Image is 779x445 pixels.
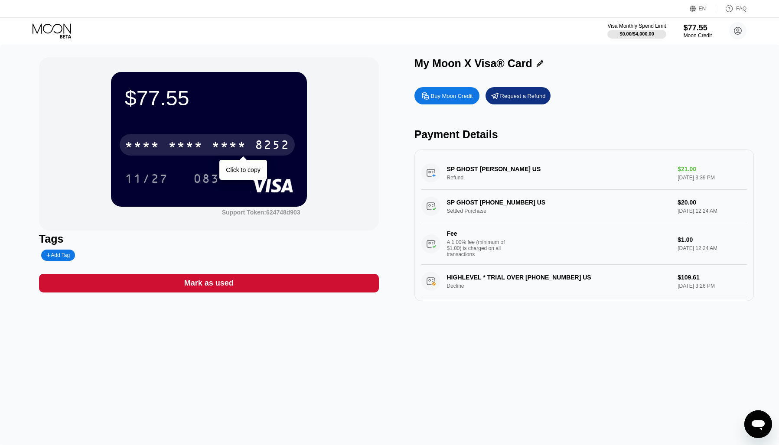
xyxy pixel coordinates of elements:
div: Request a Refund [500,92,546,100]
div: $1.00 [678,236,747,243]
div: My Moon X Visa® Card [414,57,532,70]
div: $77.55 [125,86,293,110]
div: Mark as used [39,274,379,292]
div: $77.55 [684,23,712,32]
div: Fee [447,230,508,237]
div: Add Tag [41,250,75,261]
div: 11/27 [118,168,175,189]
div: Payment Details [414,128,754,141]
div: Visa Monthly Spend Limit [607,23,666,29]
div: Mark as used [184,278,234,288]
div: FAQ [736,6,746,12]
div: Moon Credit [684,32,712,39]
div: 8252 [255,139,290,153]
div: $0.00 / $4,000.00 [619,31,654,36]
div: Add Tag [46,252,70,258]
div: Tags [39,233,379,245]
div: 11/27 [125,173,168,187]
div: Click to copy [226,166,260,173]
div: Buy Moon Credit [431,92,473,100]
div: [DATE] 12:24 AM [678,245,747,251]
div: 083 [193,173,219,187]
div: EN [690,4,716,13]
div: EN [699,6,706,12]
div: 083 [187,168,226,189]
iframe: Button to launch messaging window [744,410,772,438]
div: Support Token: 624748d903 [222,209,300,216]
div: Support Token:624748d903 [222,209,300,216]
div: Buy Moon Credit [414,87,479,104]
div: FAQ [716,4,746,13]
div: Request a Refund [486,87,551,104]
div: A 1.00% fee (minimum of $1.00) is charged on all transactions [447,239,512,257]
div: $77.55Moon Credit [684,23,712,39]
div: FeeA 1.00% fee (minimum of $1.00) is charged on all transactions$1.00[DATE] 12:24 AM [421,223,747,265]
div: Visa Monthly Spend Limit$0.00/$4,000.00 [607,23,666,39]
